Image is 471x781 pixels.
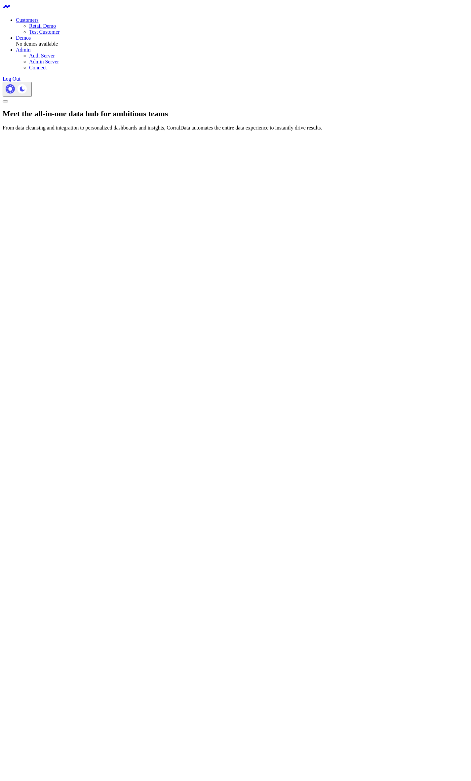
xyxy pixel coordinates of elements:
a: Demos [16,35,31,41]
div: No demos available [16,41,468,47]
a: Retail Demo [29,23,56,29]
a: Customers [16,17,38,23]
a: Admin Server [29,59,59,64]
h1: Meet the all-in-one data hub for ambitious teams [3,109,468,118]
a: Admin [16,47,30,53]
a: Log Out [3,76,20,82]
a: Test Customer [29,29,60,35]
a: Connect [29,65,47,70]
p: From data cleansing and integration to personalized dashboards and insights, CorralData automates... [3,125,468,131]
a: Auth Server [29,53,55,58]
